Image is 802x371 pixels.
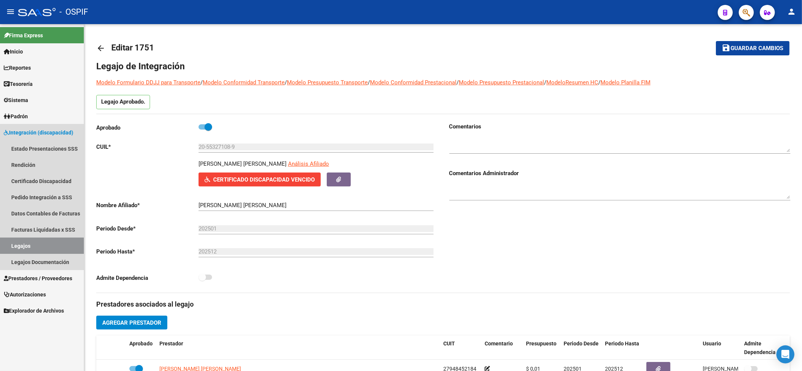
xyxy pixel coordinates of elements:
[96,247,199,256] p: Periodo Hasta
[561,336,602,360] datatable-header-cell: Periodo Desde
[4,64,31,72] span: Reportes
[288,160,329,167] span: Análisis Afiliado
[96,60,790,72] h1: Legajo de Integración
[96,79,200,86] a: Modelo Formulario DDJJ para Transporte
[744,340,776,355] span: Admite Dependencia
[96,274,199,282] p: Admite Dependencia
[4,96,28,104] span: Sistema
[6,7,15,16] mat-icon: menu
[741,336,782,360] datatable-header-cell: Admite Dependencia
[96,143,199,151] p: CUIL
[564,340,599,347] span: Periodo Desde
[96,224,199,233] p: Periodo Desde
[526,340,556,347] span: Presupuesto
[96,299,790,310] h3: Prestadores asociados al legajo
[449,122,790,131] h3: Comentarios
[4,128,73,137] span: Integración (discapacidad)
[776,345,794,363] div: Open Intercom Messenger
[96,316,167,330] button: Agregar Prestador
[716,41,790,55] button: Guardar cambios
[96,95,150,109] p: Legajo Aprobado.
[111,43,154,52] span: Editar 1751
[4,31,43,40] span: Firma Express
[59,4,88,20] span: - OSPIF
[4,290,46,299] span: Autorizaciones
[440,336,482,360] datatable-header-cell: CUIT
[459,79,544,86] a: Modelo Presupuesto Prestacional
[129,340,153,347] span: Aprobado
[605,340,639,347] span: Periodo Hasta
[199,160,287,168] p: [PERSON_NAME] [PERSON_NAME]
[4,47,23,56] span: Inicio
[485,340,513,347] span: Comentario
[482,336,523,360] datatable-header-cell: Comentario
[126,336,156,360] datatable-header-cell: Aprobado
[600,79,650,86] a: Modelo Planilla FIM
[102,319,161,326] span: Agregar Prestador
[213,176,315,183] span: Certificado Discapacidad Vencido
[287,79,368,86] a: Modelo Presupuesto Transporte
[370,79,456,86] a: Modelo Conformidad Prestacional
[199,173,321,186] button: Certificado Discapacidad Vencido
[96,44,105,53] mat-icon: arrow_back
[546,79,598,86] a: ModeloResumen HC
[4,274,72,282] span: Prestadores / Proveedores
[731,45,784,52] span: Guardar cambios
[4,80,33,88] span: Tesorería
[443,340,455,347] span: CUIT
[523,336,561,360] datatable-header-cell: Presupuesto
[449,169,790,177] h3: Comentarios Administrador
[700,336,741,360] datatable-header-cell: Usuario
[4,307,64,315] span: Explorador de Archivos
[787,7,796,16] mat-icon: person
[602,336,643,360] datatable-header-cell: Periodo Hasta
[4,112,28,121] span: Padrón
[722,43,731,52] mat-icon: save
[159,340,183,347] span: Prestador
[703,340,721,347] span: Usuario
[96,124,199,132] p: Aprobado
[203,79,285,86] a: Modelo Conformidad Transporte
[96,201,199,209] p: Nombre Afiliado
[156,336,440,360] datatable-header-cell: Prestador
